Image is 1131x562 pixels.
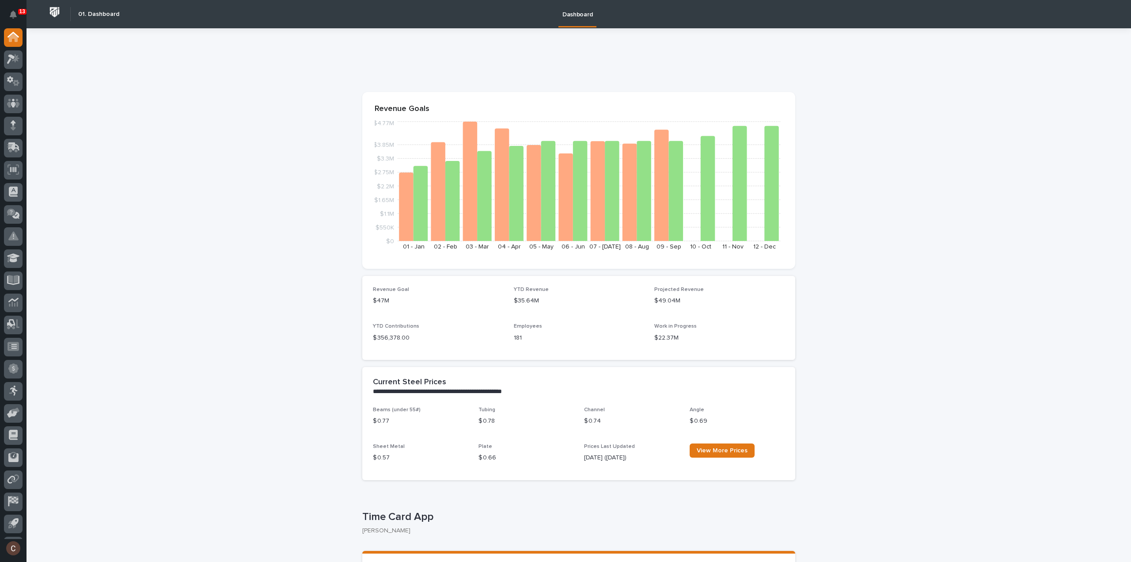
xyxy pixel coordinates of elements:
span: YTD Contributions [373,324,419,329]
text: 04 - Apr [498,244,521,250]
p: $ 0.78 [478,417,573,426]
span: Tubing [478,407,495,413]
p: $ 0.57 [373,453,468,463]
span: Plate [478,444,492,449]
p: 13 [19,8,25,15]
tspan: $1.1M [380,210,394,217]
button: users-avatar [4,539,23,558]
span: Work in Progress [654,324,697,329]
div: Notifications13 [11,11,23,25]
tspan: $2.2M [377,183,394,189]
text: 02 - Feb [434,244,457,250]
text: 10 - Oct [690,244,711,250]
p: $47M [373,296,503,306]
p: $ 356,378.00 [373,333,503,343]
span: Projected Revenue [654,287,704,292]
p: Time Card App [362,511,792,524]
tspan: $3.85M [373,142,394,148]
text: 11 - Nov [722,244,744,250]
tspan: $0 [386,238,394,245]
span: Employees [514,324,542,329]
tspan: $550K [376,224,394,230]
p: $49.04M [654,296,785,306]
p: $22.37M [654,333,785,343]
p: 181 [514,333,644,343]
p: [DATE] ([DATE]) [584,453,679,463]
span: Revenue Goal [373,287,409,292]
tspan: $2.75M [374,169,394,176]
tspan: $3.3M [377,156,394,162]
span: Angle [690,407,704,413]
span: Channel [584,407,605,413]
p: [PERSON_NAME] [362,527,788,535]
text: 08 - Aug [625,244,649,250]
p: Revenue Goals [375,104,783,114]
text: 12 - Dec [753,244,776,250]
span: Sheet Metal [373,444,405,449]
text: 07 - [DATE] [589,244,621,250]
p: $ 0.66 [478,453,573,463]
span: Beams (under 55#) [373,407,421,413]
p: $35.64M [514,296,644,306]
p: $ 0.69 [690,417,785,426]
text: 05 - May [529,244,554,250]
tspan: $4.77M [373,120,394,126]
h2: Current Steel Prices [373,378,446,387]
p: $ 0.77 [373,417,468,426]
span: Prices Last Updated [584,444,635,449]
span: YTD Revenue [514,287,549,292]
p: $ 0.74 [584,417,679,426]
text: 06 - Jun [562,244,585,250]
span: View More Prices [697,447,748,454]
tspan: $1.65M [374,197,394,203]
button: Notifications [4,5,23,24]
text: 03 - Mar [466,244,489,250]
h2: 01. Dashboard [78,11,119,18]
text: 01 - Jan [403,244,425,250]
text: 09 - Sep [657,244,681,250]
a: View More Prices [690,443,755,458]
img: Workspace Logo [46,4,63,20]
